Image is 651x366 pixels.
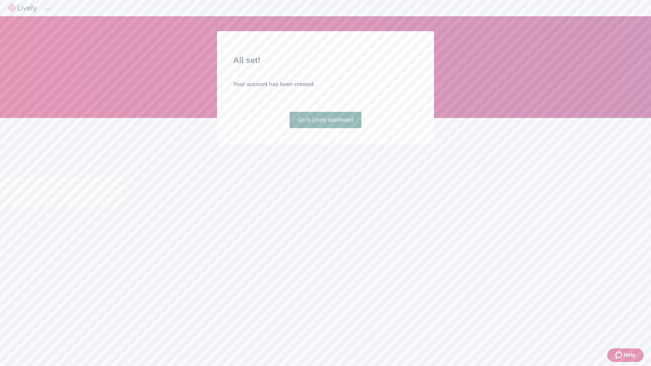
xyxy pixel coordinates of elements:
[233,80,418,88] h4: Your account has been created.
[607,348,644,362] button: Zendesk support iconHelp
[233,54,418,66] h2: All set!
[8,4,37,12] img: Lively
[615,351,624,359] svg: Zendesk support icon
[290,112,362,128] a: Go to Lively dashboard
[624,351,635,359] span: Help
[45,8,50,11] button: Log out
